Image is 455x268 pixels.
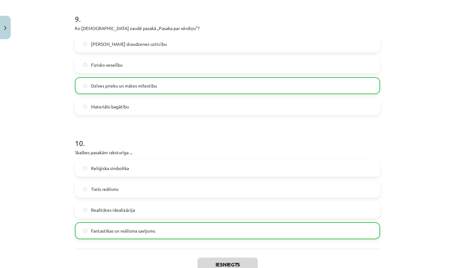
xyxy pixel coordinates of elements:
span: [PERSON_NAME] draudzenes uzticību [91,41,167,47]
p: Ko [DEMOGRAPHIC_DATA] zaudē pasakā „Pasaka par vērdiņu”? [75,25,380,32]
span: Fizisko veselību [91,62,123,68]
input: Realitātes idealizācija [83,208,87,212]
span: Realitātes idealizācija [91,207,135,213]
input: Fantastikas un reālisma savijums [83,229,87,233]
input: [PERSON_NAME] draudzenes uzticību [83,42,87,46]
span: Materiālo bagātību [91,103,129,110]
input: Fizisko veselību [83,63,87,67]
p: Skalbes pasakām raksturīga ... [75,149,380,156]
span: Dzīves prieku un mātes mīlestību [91,82,157,89]
span: Tiešs reālisms [91,186,118,192]
input: Tiešs reālisms [83,187,87,191]
img: icon-close-lesson-0947bae3869378f0d4975bcd49f059093ad1ed9edebbc8119c70593378902aed.svg [4,26,7,30]
input: Materiālo bagātību [83,105,87,109]
input: Reliģiska simbolika [83,166,87,170]
input: Dzīves prieku un mātes mīlestību [83,84,87,88]
span: Fantastikas un reālisma savijums [91,228,155,234]
span: Reliģiska simbolika [91,165,129,172]
h1: 9 . [75,3,380,23]
h1: 10 . [75,128,380,147]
